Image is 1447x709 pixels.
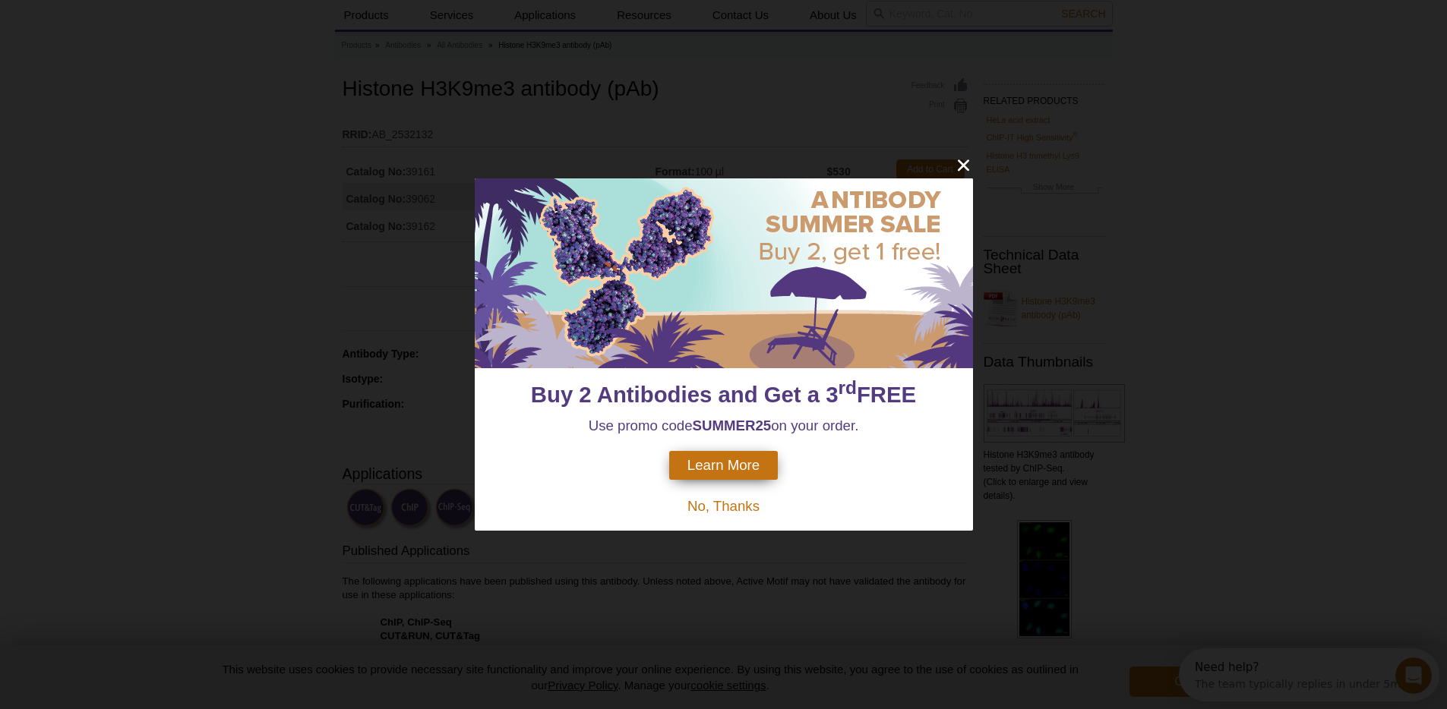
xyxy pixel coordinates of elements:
[687,457,760,474] span: Learn More
[693,418,772,433] strong: SUMMER25
[687,498,760,514] span: No, Thanks
[839,377,857,398] sup: rd
[589,418,859,433] span: Use promo code on your order.
[16,13,222,25] div: Need help?
[954,156,973,175] button: close
[16,25,222,41] div: The team typically replies in under 5m
[6,6,267,48] div: Open Intercom Messenger
[531,382,916,407] span: Buy 2 Antibodies and Get a 3 FREE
